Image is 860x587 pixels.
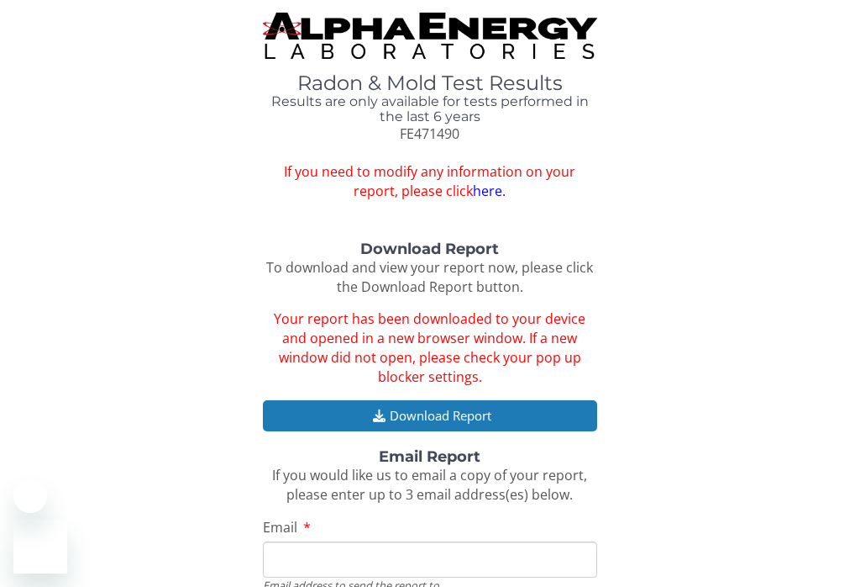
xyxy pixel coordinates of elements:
span: If you would like us to email a copy of your report, please enter up to 3 email address(es) below. [272,466,587,504]
img: TightCrop.jpg [263,13,597,59]
a: here. [473,182,506,200]
iframe: Button to launch messaging window [13,520,67,574]
span: FE471490 [400,124,459,143]
span: If you need to modify any information on your report, please click [263,162,597,201]
h1: Radon & Mold Test Results [263,72,597,94]
strong: Email Report [379,447,480,466]
strong: Download Report [360,240,499,258]
span: Your report has been downloaded to your device and opened in a new browser window. If a new windo... [274,309,585,386]
h4: Results are only available for tests performed in the last 6 years [263,94,597,124]
span: To download and view your report now, please click the Download Report button. [266,258,593,296]
iframe: Close message [13,479,47,513]
span: Email [263,518,297,537]
button: Download Report [263,400,597,431]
